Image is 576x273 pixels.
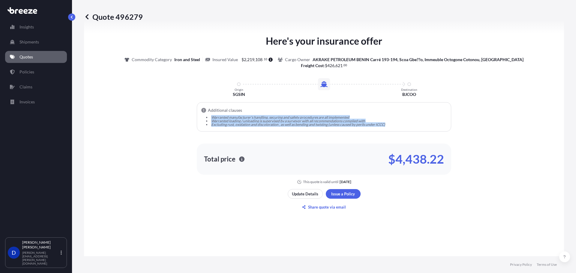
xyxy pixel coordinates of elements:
em: Excluding rust, oxidation and discoloration , as well as bending and twisting (unless caused by p... [211,122,385,127]
p: Quotes [19,54,33,60]
a: Shipments [5,36,67,48]
p: Update Details [292,191,318,197]
p: $4,438.22 [388,154,444,164]
em: Warranted manufacturer's handling, securing and safety procedures are all implemented [211,115,349,120]
p: Origin [235,88,243,91]
p: Claims [19,84,32,90]
a: Insights [5,21,67,33]
p: Here's your insurance offer [266,34,382,48]
p: : [301,63,347,69]
a: Policies [5,66,67,78]
p: SGSIN [233,91,245,97]
p: Policies [19,69,34,75]
span: 219 [247,58,254,62]
em: Warranted loading / unloading is supervised by a surveyor with all recommendations complied with [211,119,365,123]
p: Invoices [19,99,35,105]
button: Update Details [288,189,323,199]
a: Claims [5,81,67,93]
a: Invoices [5,96,67,108]
span: 426 [327,64,334,68]
span: 621 [335,64,343,68]
p: AKRAKE PETROLEUM BENIN Carré 193-194, Scoa Gbe??o, Immeuble Octogone Cotonou, [GEOGRAPHIC_DATA] [313,57,523,63]
a: Privacy Policy [510,262,532,267]
span: 10 [264,58,267,60]
p: Insured Value [212,57,238,63]
p: Destination [401,88,417,91]
p: Issue a Policy [331,191,355,197]
span: $ [325,64,327,68]
p: [DATE] [340,180,351,184]
a: Quotes [5,51,67,63]
span: D [12,250,16,256]
span: 2 [244,58,246,62]
span: . [343,64,343,66]
p: Quote 496279 [84,12,143,22]
p: This quote is valid until [303,180,338,184]
p: [PERSON_NAME][EMAIL_ADDRESS][PERSON_NAME][DOMAIN_NAME] [22,251,59,265]
p: Total price [204,156,235,162]
button: Share quote via email [288,202,361,212]
p: Cargo Owner [285,57,310,63]
button: Issue a Policy [326,189,361,199]
p: [PERSON_NAME] [PERSON_NAME] [22,240,59,250]
span: 108 [255,58,262,62]
p: BJCOO [402,91,416,97]
p: Insights [19,24,34,30]
p: Share quote via email [308,204,346,210]
p: Commodity Category [132,57,172,63]
p: Iron and Steel [174,57,200,63]
p: Additional clauses [208,107,242,113]
p: Shipments [19,39,39,45]
b: Freight Cost [301,63,324,68]
span: 00 [343,64,347,66]
a: Terms of Use [537,262,557,267]
span: $ [241,58,244,62]
span: , [246,58,247,62]
span: , [254,58,255,62]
